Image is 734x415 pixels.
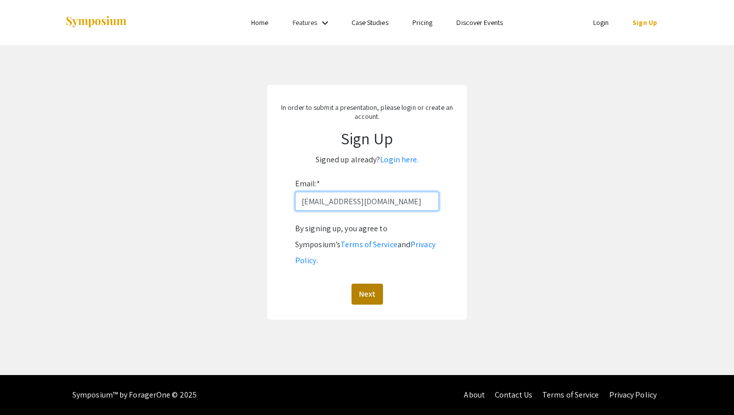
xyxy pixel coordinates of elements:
[464,390,485,400] a: About
[380,154,418,165] a: Login here.
[542,390,599,400] a: Terms of Service
[495,390,532,400] a: Contact Us
[277,129,457,148] h1: Sign Up
[593,18,609,27] a: Login
[277,152,457,168] p: Signed up already?
[319,17,331,29] mat-icon: Expand Features list
[65,15,127,29] img: Symposium by ForagerOne
[295,239,435,266] a: Privacy Policy
[456,18,503,27] a: Discover Events
[295,176,320,192] label: Email:
[72,375,197,415] div: Symposium™ by ForagerOne © 2025
[277,103,457,121] p: In order to submit a presentation, please login or create an account.
[412,18,433,27] a: Pricing
[341,239,397,250] a: Terms of Service
[295,221,439,269] div: By signing up, you agree to Symposium’s and .
[633,18,657,27] a: Sign Up
[293,18,318,27] a: Features
[251,18,268,27] a: Home
[609,390,657,400] a: Privacy Policy
[352,284,383,305] button: Next
[352,18,388,27] a: Case Studies
[7,370,42,408] iframe: Chat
